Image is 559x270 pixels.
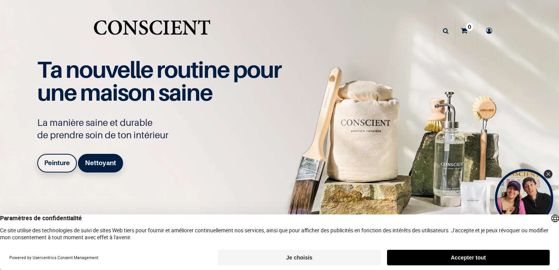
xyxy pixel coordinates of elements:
a: Nettoyant [78,154,123,172]
b: Nettoyant [85,159,116,167]
div: Open Tolstoy [495,169,553,227]
sup: 0 [466,23,473,31]
a: Logo of Conscient [92,16,212,46]
b: Peinture [44,159,70,167]
img: Conscient [92,16,212,46]
a: Peinture [37,154,77,172]
div: Close Tolstoy widget [544,170,552,178]
span: Ta nouvelle routine pour une maison saine [37,56,281,106]
div: Open Tolstoy widget [495,169,553,227]
a: 0 [455,17,477,44]
div: Tolstoy bubble widget [495,169,553,227]
p: La manière saine et durable de prendre soin de ton intérieur [37,117,290,141]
